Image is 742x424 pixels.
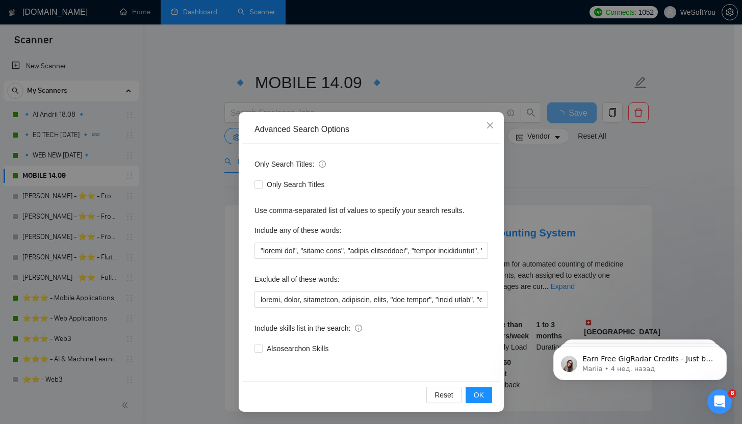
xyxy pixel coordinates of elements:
iframe: Intercom notifications сообщение [538,325,742,396]
label: Exclude all of these words: [254,271,340,287]
button: Reset [426,387,462,403]
label: Include any of these words: [254,222,341,238]
span: OK [473,389,483,401]
span: info-circle [319,161,326,168]
span: close [486,121,494,129]
span: Only Search Titles [263,179,329,190]
iframe: Intercom live chat [707,389,732,414]
span: info-circle [355,325,362,332]
span: Reset [434,389,453,401]
span: Also search on Skills [263,343,332,354]
button: Close [476,112,504,140]
button: OK [465,387,492,403]
span: Include skills list in the search: [254,323,362,334]
div: Advanced Search Options [254,124,488,135]
div: Use comma-separated list of values to specify your search results. [254,205,488,216]
span: Only Search Titles: [254,158,326,170]
span: 8 [728,389,736,397]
